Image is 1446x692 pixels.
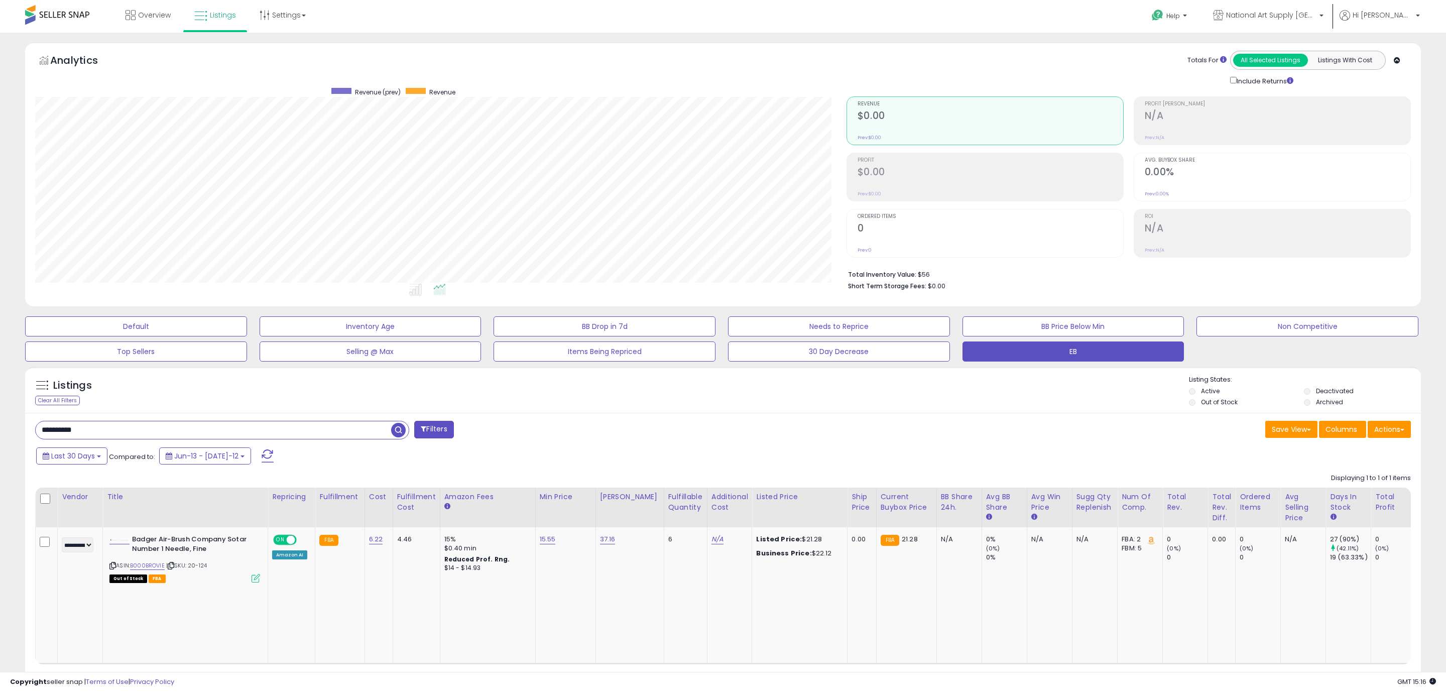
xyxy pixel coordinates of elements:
[858,158,1123,163] span: Profit
[295,536,311,544] span: OFF
[51,451,95,461] span: Last 30 Days
[928,281,945,291] span: $0.00
[260,341,481,362] button: Selling @ Max
[1375,535,1416,544] div: 0
[1122,492,1158,513] div: Num of Comp.
[1145,110,1410,124] h2: N/A
[86,677,129,686] a: Terms of Use
[130,677,174,686] a: Privacy Policy
[1316,387,1354,395] label: Deactivated
[858,101,1123,107] span: Revenue
[728,341,950,362] button: 30 Day Decrease
[962,341,1184,362] button: EB
[174,451,238,461] span: Jun-13 - [DATE]-12
[1167,553,1208,562] div: 0
[1240,553,1280,562] div: 0
[1330,553,1371,562] div: 19 (63.33%)
[1167,544,1181,552] small: (0%)
[53,379,92,393] h5: Listings
[848,268,1403,280] li: $56
[941,492,978,513] div: BB Share 24h.
[109,535,260,582] div: ASIN:
[1375,553,1416,562] div: 0
[62,492,98,502] div: Vendor
[1316,398,1343,406] label: Archived
[25,341,247,362] button: Top Sellers
[1196,316,1418,336] button: Non Competitive
[1340,10,1420,33] a: Hi [PERSON_NAME]
[1223,75,1305,86] div: Include Returns
[756,535,839,544] div: $21.28
[50,53,117,70] h5: Analytics
[986,513,992,522] small: Avg BB Share.
[1145,222,1410,236] h2: N/A
[319,492,360,502] div: Fulfillment
[109,539,130,541] img: 11GVvzoBFcL._SL40_.jpg
[1072,488,1118,527] th: Please note that this number is a calculation based on your required days of coverage and your ve...
[1226,10,1316,20] span: National Art Supply [GEOGRAPHIC_DATA]
[414,421,453,438] button: Filters
[881,535,899,546] small: FBA
[130,561,165,570] a: B000BROVIE
[1285,535,1318,544] div: N/A
[986,492,1023,513] div: Avg BB Share
[852,535,868,544] div: 0.00
[1240,544,1254,552] small: (0%)
[1397,677,1436,686] span: 2025-08-12 15:16 GMT
[274,536,287,544] span: ON
[1337,544,1359,552] small: (42.11%)
[1375,544,1389,552] small: (0%)
[319,535,338,546] small: FBA
[1319,421,1366,438] button: Columns
[272,550,307,559] div: Amazon AI
[540,492,591,502] div: Min Price
[1212,535,1228,544] div: 0.00
[494,316,715,336] button: BB Drop in 7d
[1145,247,1164,253] small: Prev: N/A
[1031,535,1064,544] div: N/A
[858,135,881,141] small: Prev: $0.00
[756,548,811,558] b: Business Price:
[10,677,47,686] strong: Copyright
[1187,56,1227,65] div: Totals For
[1144,2,1197,33] a: Help
[858,214,1123,219] span: Ordered Items
[1151,9,1164,22] i: Get Help
[10,677,174,687] div: seller snap | |
[728,316,950,336] button: Needs to Reprice
[1167,535,1208,544] div: 0
[210,10,236,20] span: Listings
[756,492,843,502] div: Listed Price
[109,574,147,583] span: All listings that are currently out of stock and unavailable for purchase on Amazon
[858,222,1123,236] h2: 0
[986,544,1000,552] small: (0%)
[986,553,1027,562] div: 0%
[35,396,80,405] div: Clear All Filters
[756,549,839,558] div: $22.12
[1212,492,1231,523] div: Total Rev. Diff.
[369,534,383,544] a: 6.22
[444,502,450,511] small: Amazon Fees.
[1325,424,1357,434] span: Columns
[1331,474,1411,483] div: Displaying 1 to 1 of 1 items
[36,447,107,465] button: Last 30 Days
[107,492,264,502] div: Title
[852,492,872,513] div: Ship Price
[260,316,481,336] button: Inventory Age
[1240,492,1276,513] div: Ordered Items
[138,10,171,20] span: Overview
[1145,191,1169,197] small: Prev: 0.00%
[1076,492,1114,513] div: Sugg Qty Replenish
[355,88,401,96] span: Revenue (prev)
[1375,492,1412,513] div: Total Profit
[1285,492,1321,523] div: Avg Selling Price
[1265,421,1317,438] button: Save View
[1166,12,1180,20] span: Help
[429,88,455,96] span: Revenue
[1145,158,1410,163] span: Avg. Buybox Share
[58,488,103,527] th: CSV column name: cust_attr_2_Vendor
[397,492,436,513] div: Fulfillment Cost
[1330,535,1371,544] div: 27 (90%)
[858,247,872,253] small: Prev: 0
[25,316,247,336] button: Default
